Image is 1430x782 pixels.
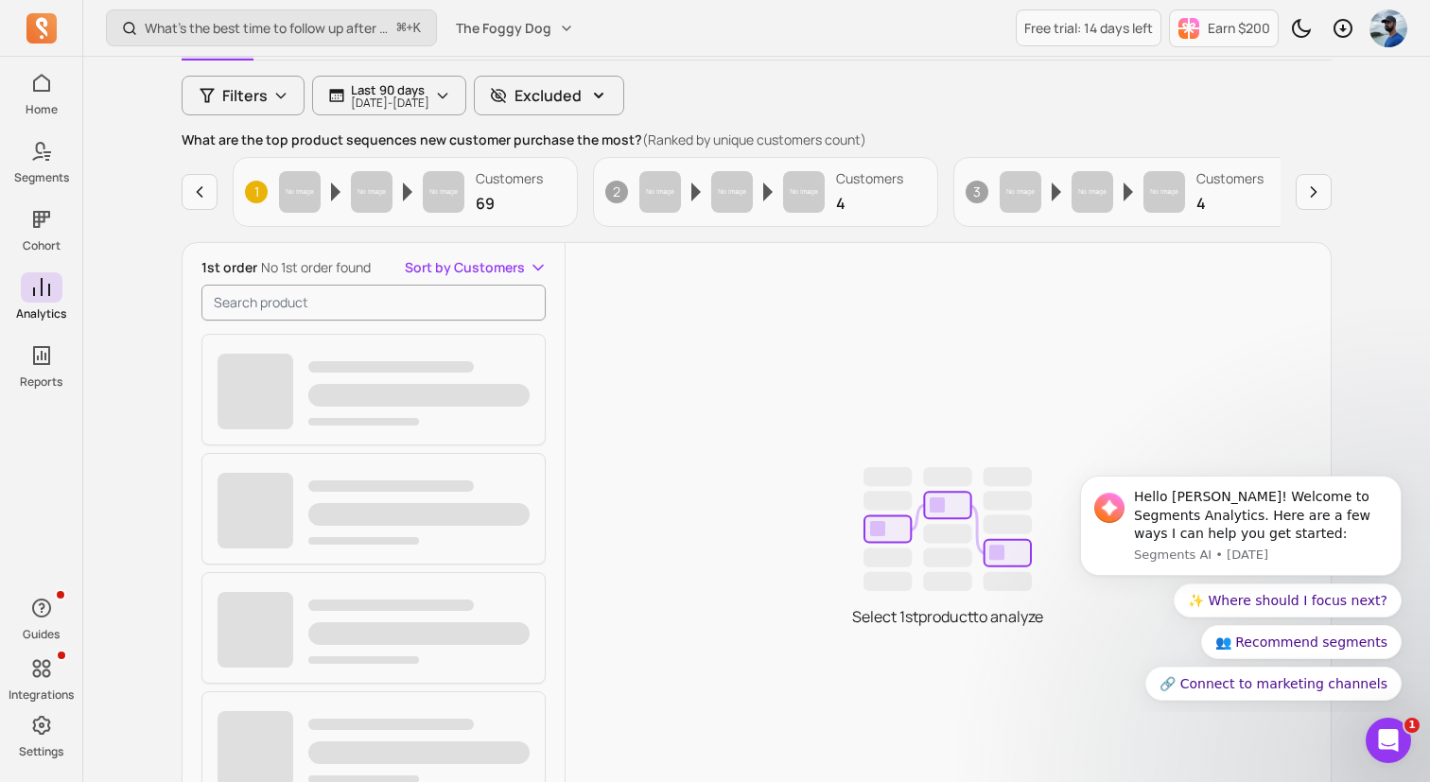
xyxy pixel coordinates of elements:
p: Customers [836,169,903,188]
p: Customers [1196,169,1264,188]
span: (Ranked by unique customers count) [642,130,866,148]
img: Product image [1072,171,1113,213]
span: 3 [966,181,988,203]
span: The Foggy Dog [456,19,551,38]
button: 3Product imageProduct imageProduct imageCustomers4 [953,157,1299,227]
span: 1 [1404,718,1420,733]
span: ‌ [218,473,293,548]
span: 2 [605,181,628,203]
button: Filters [182,76,305,115]
button: What’s the best time to follow up after a first order?⌘+K [106,9,437,46]
p: Cohort [23,238,61,253]
p: 4 [836,192,903,215]
button: Toggle dark mode [1282,9,1320,47]
span: ‌ [218,592,293,668]
p: Excluded [514,84,582,107]
img: avatar [1369,9,1407,47]
button: Last 90 days[DATE]-[DATE] [312,76,466,115]
iframe: Intercom notifications message [1052,459,1430,712]
p: What’s the best time to follow up after a first order? [145,19,390,38]
p: Customers [476,169,543,188]
span: ‌ [218,354,293,429]
p: Home [26,102,58,117]
span: ‌ [308,719,474,730]
p: Free trial: 14 days left [1024,19,1153,38]
p: Earn $200 [1208,19,1270,38]
span: Sort by Customers [405,258,525,277]
button: Sort by Customers [405,258,548,277]
img: Product image [1000,171,1041,213]
span: ‌ [308,503,530,526]
p: 1st order [201,258,371,277]
p: Integrations [9,687,74,703]
p: Segments [14,170,69,185]
button: The Foggy Dog [445,11,585,45]
kbd: ⌘ [396,17,407,41]
iframe: Intercom live chat [1366,718,1411,763]
p: Settings [19,744,63,759]
p: Reports [20,374,62,390]
kbd: K [413,21,421,36]
p: 69 [476,192,543,215]
p: What are the top product sequences new customer purchase the most? [182,130,1332,149]
img: Product image [351,171,392,213]
span: ‌ [308,600,474,611]
span: ‌ [308,741,530,764]
p: Analytics [16,306,66,321]
span: No 1st order found [261,258,371,276]
span: ‌ [308,480,474,492]
img: Product image [639,171,681,213]
input: search product [201,285,546,321]
img: Product image [711,171,753,213]
span: ‌ [308,418,419,426]
span: Filters [222,84,268,107]
a: Free trial: 14 days left [1016,9,1161,46]
p: [DATE] - [DATE] [351,97,429,109]
p: 4 [1196,192,1264,215]
img: Product image [279,171,321,213]
button: Earn $200 [1169,9,1279,47]
img: Product image [783,171,825,213]
span: ‌ [308,622,530,645]
span: + [397,18,421,38]
button: Guides [21,589,62,646]
img: Product image [423,171,464,213]
span: ‌ [308,537,419,545]
p: Guides [23,627,60,642]
button: Excluded [474,76,624,115]
span: 1 [245,181,268,203]
span: ‌ [308,656,419,664]
p: Last 90 days [351,82,429,97]
button: 2Product imageProduct imageProduct imageCustomers4 [593,157,938,227]
span: ‌ [308,361,474,373]
img: Product image [1143,171,1185,213]
button: 1Product imageProduct imageProduct imageCustomers69 [233,157,578,227]
span: ‌ [308,384,530,407]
